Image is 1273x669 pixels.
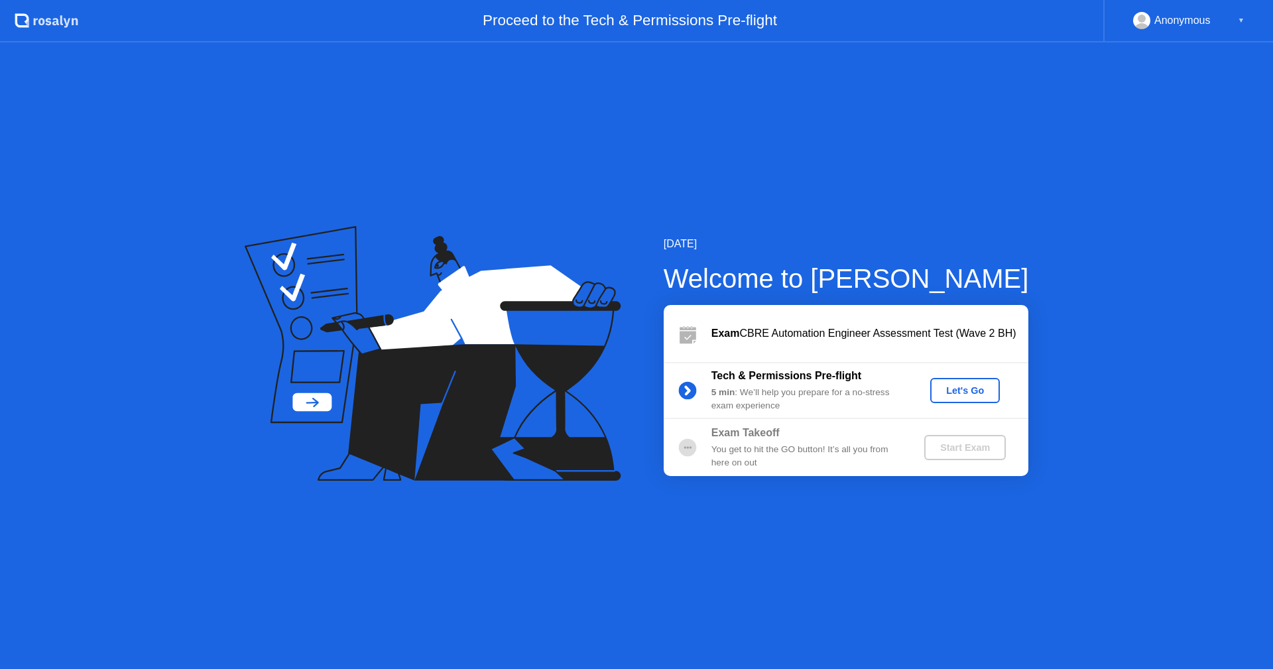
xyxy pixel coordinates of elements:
button: Start Exam [924,435,1006,460]
div: ▼ [1238,12,1244,29]
div: Start Exam [930,442,1000,453]
button: Let's Go [930,378,1000,403]
div: CBRE Automation Engineer Assessment Test (Wave 2 BH) [711,326,1028,341]
b: 5 min [711,387,735,397]
div: Let's Go [936,385,995,396]
div: Anonymous [1154,12,1211,29]
b: Exam [711,328,740,339]
b: Tech & Permissions Pre-flight [711,370,861,381]
div: [DATE] [664,236,1029,252]
div: Welcome to [PERSON_NAME] [664,259,1029,298]
div: You get to hit the GO button! It’s all you from here on out [711,443,902,470]
b: Exam Takeoff [711,427,780,438]
div: : We’ll help you prepare for a no-stress exam experience [711,386,902,413]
